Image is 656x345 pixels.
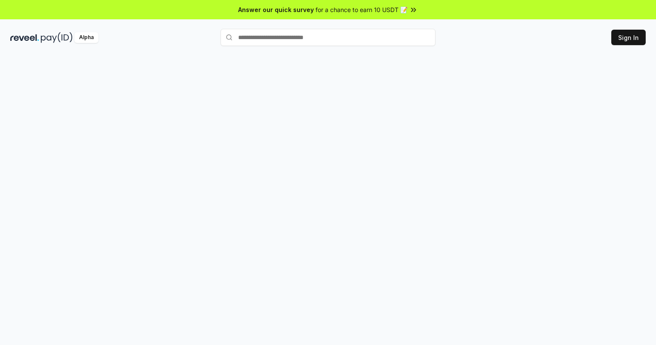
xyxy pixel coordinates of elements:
span: for a chance to earn 10 USDT 📝 [316,5,408,14]
button: Sign In [611,30,646,45]
img: pay_id [41,32,73,43]
div: Alpha [74,32,98,43]
span: Answer our quick survey [238,5,314,14]
img: reveel_dark [10,32,39,43]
